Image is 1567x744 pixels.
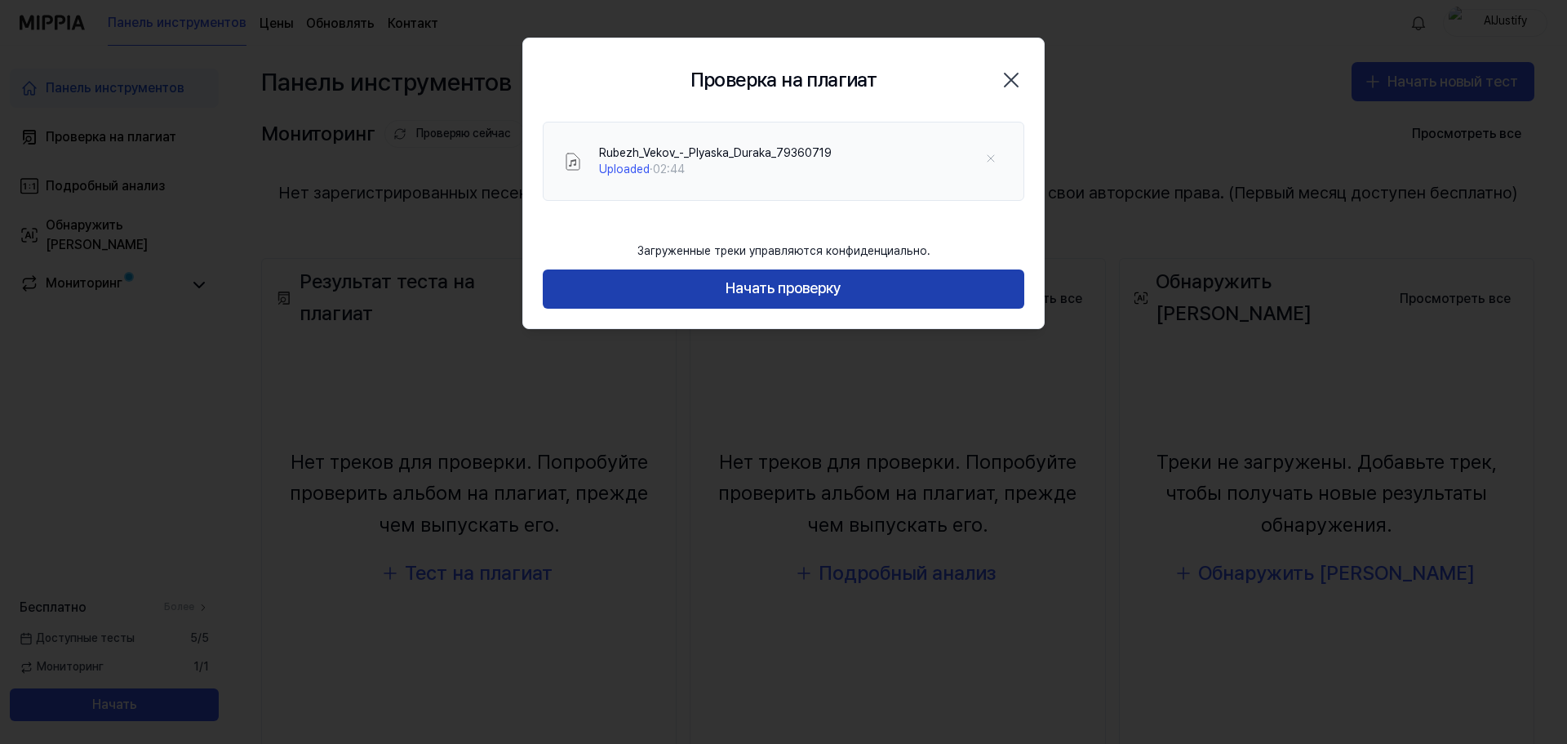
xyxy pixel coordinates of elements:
div: Rubezh_Vekov_-_Plyaska_Duraka_79360719 [599,145,832,162]
font: Начать проверку [726,279,841,296]
button: Начать проверку [543,270,1024,309]
div: · 02:44 [599,162,832,178]
img: File Select [563,152,583,172]
font: Проверка на плагиат [690,68,877,91]
font: Загруженные треки управляются конфиденциально. [637,244,930,257]
span: Uploaded [599,163,650,176]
